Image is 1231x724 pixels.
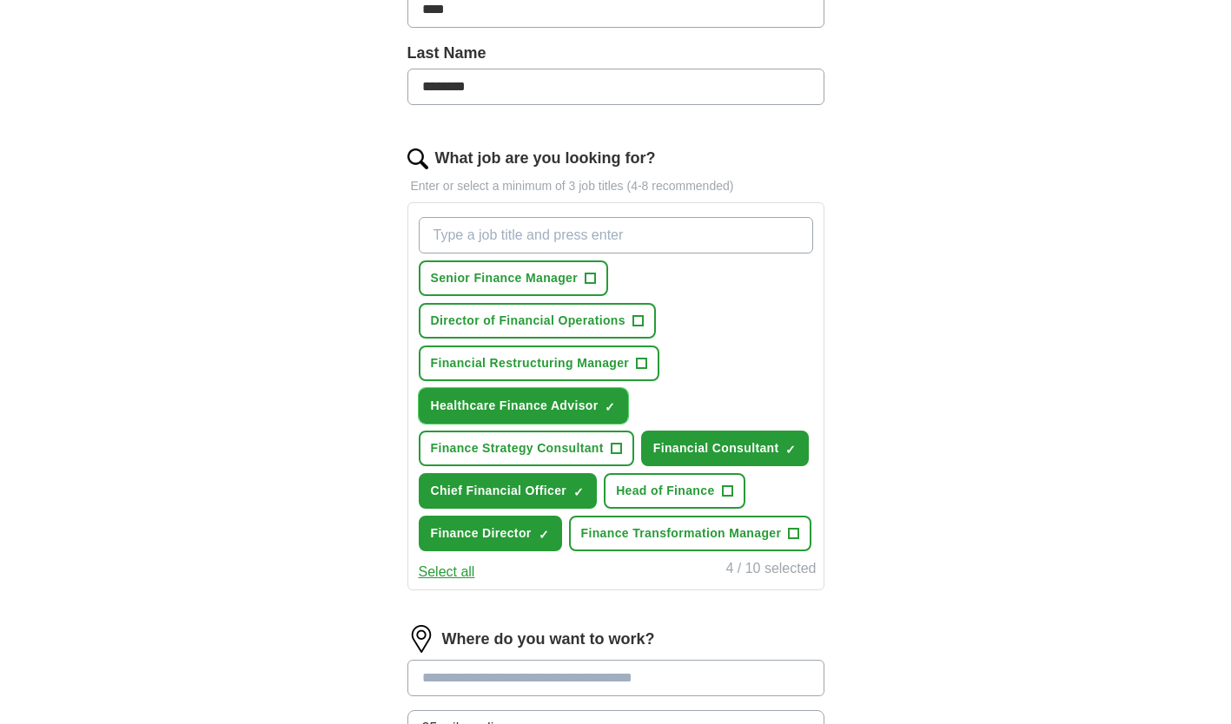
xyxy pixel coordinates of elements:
button: Select all [419,562,475,582]
button: Finance Strategy Consultant [419,431,634,466]
span: Head of Finance [616,482,714,500]
button: Finance Director✓ [419,516,562,551]
span: ✓ [785,443,796,457]
span: ✓ [605,400,615,414]
span: Finance Transformation Manager [581,524,782,543]
input: Type a job title and press enter [419,217,813,253]
button: Finance Transformation Manager [569,516,812,551]
button: Financial Consultant✓ [641,431,810,466]
span: Financial Restructuring Manager [431,354,630,372]
p: Enter or select a minimum of 3 job titles (4-8 recommended) [407,177,824,195]
button: Senior Finance Manager [419,260,609,296]
button: Head of Finance [604,473,745,509]
button: Financial Restructuring Manager [419,346,660,381]
span: ✓ [573,485,584,499]
span: Director of Financial Operations [431,312,625,330]
button: Director of Financial Operations [419,303,656,339]
label: Last Name [407,42,824,65]
label: Where do you want to work? [442,628,655,651]
span: Healthcare Finance Advisor [431,397,599,415]
span: Finance Strategy Consultant [431,439,604,457]
img: location.png [407,625,435,653]
span: ✓ [539,528,549,542]
label: What job are you looking for? [435,147,656,170]
span: Senior Finance Manager [431,269,579,287]
span: Finance Director [431,524,532,543]
img: search.png [407,148,428,169]
button: Healthcare Finance Advisor✓ [419,388,629,424]
button: Chief Financial Officer✓ [419,473,598,509]
div: 4 / 10 selected [725,558,816,582]
span: Chief Financial Officer [431,482,567,500]
span: Financial Consultant [653,439,779,457]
